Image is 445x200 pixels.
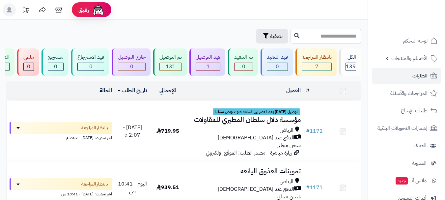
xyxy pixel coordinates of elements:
a: تم التنفيذ 0 [227,48,259,76]
a: قيد التنفيذ 0 [259,48,294,76]
div: 0 [118,63,145,71]
a: #1171 [306,184,323,191]
div: جاري التوصيل [118,53,146,61]
span: الرياض [280,178,293,186]
span: لوحة التحكم [403,36,428,45]
button: تصفية [256,29,288,43]
div: اخر تحديث: [DATE] - 2:07 م [10,134,112,141]
div: 1 [196,63,220,71]
a: الكل139 [338,48,362,76]
a: وآتس آبجديد [372,173,441,188]
img: ai-face.png [92,3,105,16]
div: تم التنفيذ [234,53,253,61]
span: المراجعات والأسئلة [390,89,428,98]
div: 0 [24,63,34,71]
span: 1 [207,63,210,71]
a: قيد الاسترجاع 0 [70,48,110,76]
a: العملاء [372,138,441,154]
a: الإجمالي [159,87,176,95]
span: جديد [396,177,408,185]
div: 7 [302,63,331,71]
div: قيد الاسترجاع [77,53,104,61]
span: شحن مجاني [277,141,301,149]
span: 139 [346,63,356,71]
span: بانتظار المراجعة [81,125,108,131]
a: تحديثات المنصة [17,3,34,18]
span: 939.51 [156,184,179,191]
span: رفيق [78,6,89,14]
span: الرياض [280,127,293,134]
a: طلبات الإرجاع [372,103,441,119]
div: قيد التوصيل [196,53,220,61]
div: بانتظار المراجعة [302,53,332,61]
a: جاري التوصيل 0 [110,48,152,76]
a: المدونة [372,155,441,171]
span: [DATE] - 2:07 م [123,124,142,139]
span: 0 [242,63,245,71]
a: # [306,87,309,95]
h3: مؤسسة دلال سلطان المطيري للمقاولات [188,116,301,124]
span: تصفية [270,32,283,40]
span: وآتس آب [395,176,427,185]
span: # [306,184,310,191]
h3: تموينات العذوق اليانعه [188,167,301,175]
span: 0 [276,63,279,71]
a: تاريخ الطلب [118,87,148,95]
div: 0 [267,63,288,71]
div: مسترجع [48,53,64,61]
a: الطلبات [372,68,441,84]
span: # [306,127,310,135]
span: إشعارات التحويلات البنكية [377,124,428,133]
div: 131 [160,63,181,71]
span: 0 [54,63,57,71]
a: قيد التوصيل 1 [188,48,227,76]
a: الحالة [99,87,112,95]
span: الدفع عند [DEMOGRAPHIC_DATA] [218,134,294,142]
span: 0 [130,63,133,71]
a: #1172 [306,127,323,135]
span: طلبات الإرجاع [401,106,428,115]
span: توصيل [DATE] بعد العصر بين الساعه 5 و 7 ونص مساءا [213,108,300,116]
a: العميل [286,87,301,95]
div: 0 [235,63,253,71]
span: زيارة مباشرة - مصدر الطلب: الموقع الإلكتروني [206,149,292,157]
span: 0 [27,63,30,71]
span: 719.95 [156,127,179,135]
span: بانتظار المراجعة [81,181,108,187]
a: ملغي 0 [16,48,40,76]
a: تم التوصيل 131 [152,48,188,76]
a: لوحة التحكم [372,33,441,49]
span: الأقسام والمنتجات [391,54,428,63]
span: 131 [166,63,176,71]
a: المراجعات والأسئلة [372,85,441,101]
span: العملاء [414,141,427,150]
a: إشعارات التحويلات البنكية [372,120,441,136]
span: المدونة [412,158,427,168]
div: قيد التنفيذ [267,53,288,61]
div: 0 [78,63,104,71]
span: الدفع عند [DEMOGRAPHIC_DATA] [218,186,294,193]
span: اليوم - 10:41 ص [118,180,147,195]
div: ملغي [23,53,34,61]
a: مسترجع 0 [40,48,70,76]
span: 0 [89,63,93,71]
div: 0 [48,63,63,71]
span: الطلبات [412,71,428,80]
div: اخر تحديث: [DATE] - 10:41 ص [10,190,112,197]
span: 7 [315,63,319,71]
a: بانتظار المراجعة 7 [294,48,338,76]
div: تم التوصيل [159,53,182,61]
div: الكل [346,53,356,61]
